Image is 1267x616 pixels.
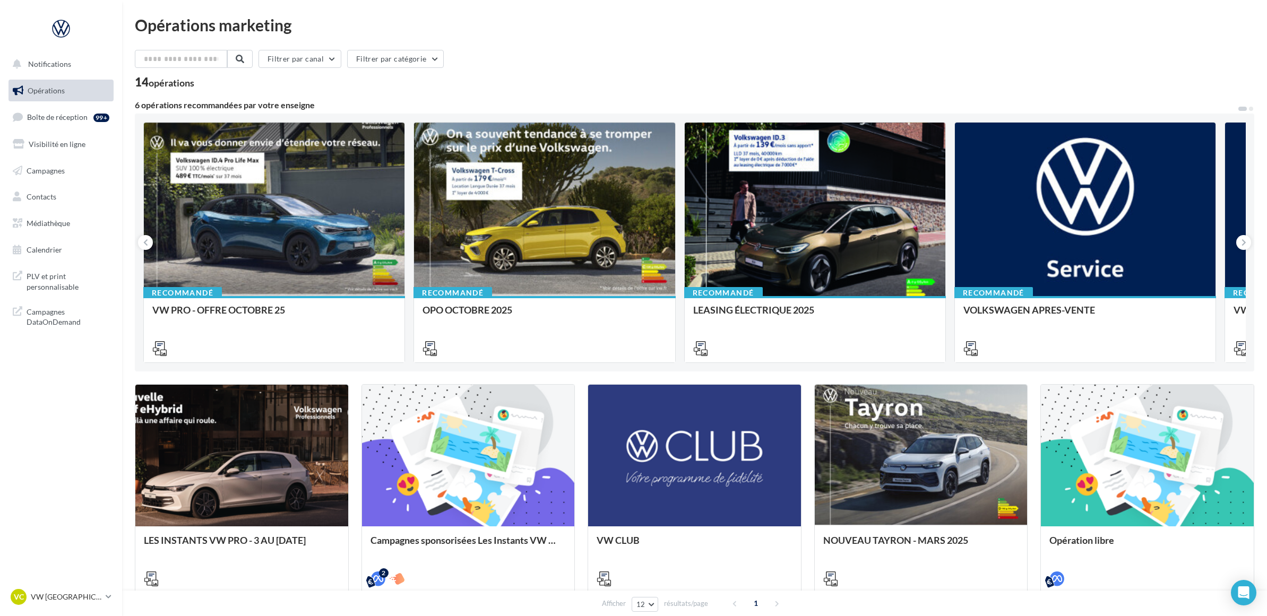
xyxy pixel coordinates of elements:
[27,305,109,327] span: Campagnes DataOnDemand
[823,535,1019,556] div: NOUVEAU TAYRON - MARS 2025
[27,192,56,201] span: Contacts
[1231,580,1256,605] div: Open Intercom Messenger
[6,239,116,261] a: Calendrier
[597,535,792,556] div: VW CLUB
[27,166,65,175] span: Campagnes
[27,269,109,292] span: PLV et print personnalisable
[6,106,116,128] a: Boîte de réception99+
[963,305,1207,326] div: VOLKSWAGEN APRES-VENTE
[8,587,114,607] a: VC VW [GEOGRAPHIC_DATA]
[6,212,116,235] a: Médiathèque
[423,305,666,326] div: OPO OCTOBRE 2025
[693,305,937,326] div: LEASING ÉLECTRIQUE 2025
[664,598,708,609] span: résultats/page
[636,600,645,609] span: 12
[27,112,88,122] span: Boîte de réception
[143,287,222,299] div: Recommandé
[144,535,340,556] div: LES INSTANTS VW PRO - 3 AU [DATE]
[954,287,1033,299] div: Recommandé
[6,160,116,182] a: Campagnes
[632,597,659,612] button: 12
[684,287,763,299] div: Recommandé
[6,53,111,75] button: Notifications
[93,114,109,122] div: 99+
[258,50,341,68] button: Filtrer par canal
[347,50,444,68] button: Filtrer par catégorie
[6,80,116,102] a: Opérations
[1049,535,1245,556] div: Opération libre
[135,101,1237,109] div: 6 opérations recommandées par votre enseigne
[28,86,65,95] span: Opérations
[413,287,492,299] div: Recommandé
[602,598,626,609] span: Afficher
[28,59,71,68] span: Notifications
[6,186,116,208] a: Contacts
[135,76,194,88] div: 14
[747,595,764,612] span: 1
[6,300,116,332] a: Campagnes DataOnDemand
[370,535,566,556] div: Campagnes sponsorisées Les Instants VW Octobre
[135,17,1254,33] div: Opérations marketing
[379,568,389,578] div: 2
[29,140,85,149] span: Visibilité en ligne
[27,219,70,228] span: Médiathèque
[14,592,24,602] span: VC
[6,133,116,155] a: Visibilité en ligne
[27,245,62,254] span: Calendrier
[31,592,101,602] p: VW [GEOGRAPHIC_DATA]
[152,305,396,326] div: VW PRO - OFFRE OCTOBRE 25
[149,78,194,88] div: opérations
[6,265,116,296] a: PLV et print personnalisable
